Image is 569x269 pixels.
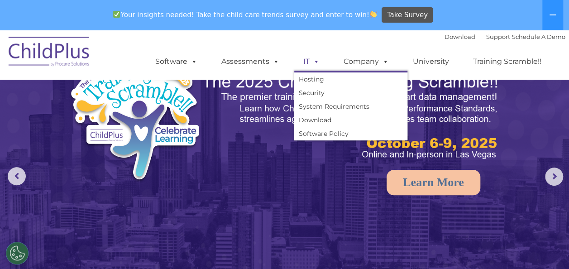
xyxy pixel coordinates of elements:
a: System Requirements [294,100,407,113]
button: Cookies Settings [6,242,29,264]
a: IT [294,53,329,71]
a: Training Scramble!! [464,53,550,71]
a: Download [294,113,407,127]
a: Software Policy [294,127,407,140]
font: | [445,33,565,40]
a: Hosting [294,72,407,86]
img: ✅ [113,11,120,18]
span: Your insights needed! Take the child care trends survey and enter to win! [110,6,381,24]
span: Last name [126,60,153,67]
a: Assessments [212,53,288,71]
a: University [404,53,458,71]
span: Take Survey [387,7,428,23]
a: Take Survey [382,7,433,23]
a: Download [445,33,475,40]
span: Phone number [126,97,164,104]
img: ChildPlus by Procare Solutions [4,30,95,76]
img: 👏 [370,11,377,18]
a: Learn More [387,170,480,195]
a: Support [486,33,510,40]
a: Software [146,53,206,71]
a: Security [294,86,407,100]
a: Schedule A Demo [512,33,565,40]
a: Company [335,53,398,71]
